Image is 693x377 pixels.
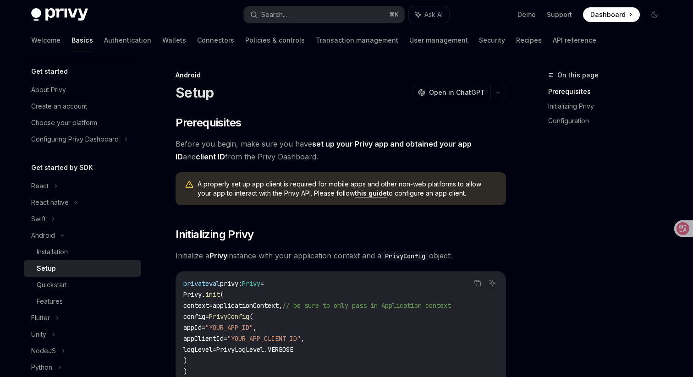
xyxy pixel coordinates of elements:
a: this guide [355,189,387,197]
div: About Privy [31,84,66,95]
strong: Privy [209,251,227,260]
div: Android [176,71,506,80]
a: Initializing Privy [548,99,669,114]
span: = [213,345,216,354]
span: = [224,334,227,343]
a: set up your Privy app and obtained your app ID [176,139,472,162]
span: context [183,301,209,310]
span: privy: [220,279,242,288]
span: = [260,279,264,288]
span: Initialize a instance with your application context and a object: [176,249,506,262]
a: Policies & controls [245,29,305,51]
a: Security [479,29,505,51]
span: ( [249,312,253,321]
span: appClientId [183,334,224,343]
span: Ask AI [424,10,443,19]
span: ) [183,367,187,376]
span: , [301,334,304,343]
button: Ask AI [486,277,498,289]
a: Authentication [104,29,151,51]
a: Connectors [197,29,234,51]
div: Unity [31,329,46,340]
a: Transaction management [316,29,398,51]
div: NodeJS [31,345,56,356]
span: On this page [557,70,599,81]
span: Initializing Privy [176,227,253,242]
button: Copy the contents from the code block [472,277,484,289]
span: Dashboard [590,10,626,19]
a: Prerequisites [548,84,669,99]
span: PrivyLogLevel.VERBOSE [216,345,293,354]
a: Setup [24,260,141,277]
a: Choose your platform [24,115,141,131]
span: Before you begin, make sure you have and from the Privy Dashboard. [176,137,506,163]
span: = [202,323,205,332]
span: config [183,312,205,321]
div: Choose your platform [31,117,97,128]
span: ( [220,290,224,299]
img: dark logo [31,8,88,21]
span: Open in ChatGPT [429,88,485,97]
div: Setup [37,263,56,274]
a: Features [24,293,141,310]
a: Demo [517,10,536,19]
a: Recipes [516,29,542,51]
span: appId [183,323,202,332]
a: API reference [553,29,596,51]
span: "YOUR_APP_CLIENT_ID" [227,334,301,343]
svg: Warning [185,180,194,190]
span: A properly set up app client is required for mobile apps and other non-web platforms to allow you... [198,180,497,198]
button: Ask AI [409,6,449,23]
div: Configuring Privy Dashboard [31,134,119,145]
div: Create an account [31,101,87,112]
span: init [205,290,220,299]
span: logLevel [183,345,213,354]
a: Dashboard [583,7,640,22]
span: , [253,323,257,332]
div: React native [31,197,69,208]
span: ⌘ K [389,11,399,18]
a: Support [547,10,572,19]
span: Prerequisites [176,115,241,130]
div: Search... [261,9,287,20]
button: Open in ChatGPT [412,85,490,100]
div: Quickstart [37,279,67,290]
h5: Get started [31,66,68,77]
code: PrivyConfig [381,251,429,261]
span: applicationContext, [213,301,282,310]
div: React [31,180,49,191]
div: Android [31,230,55,241]
span: = [209,301,213,310]
a: Installation [24,244,141,260]
span: ) [183,356,187,365]
span: PrivyConfig [209,312,249,321]
h5: Get started by SDK [31,162,93,173]
a: Create an account [24,98,141,115]
a: Basics [71,29,93,51]
a: About Privy [24,82,141,98]
span: Privy [242,279,260,288]
span: private [183,279,209,288]
a: Quickstart [24,277,141,293]
h1: Setup [176,84,214,101]
span: "YOUR_APP_ID" [205,323,253,332]
button: Search...⌘K [244,6,404,23]
button: Toggle dark mode [647,7,662,22]
span: val [209,279,220,288]
div: Features [37,296,63,307]
span: // be sure to only pass in Application context [282,301,451,310]
div: Installation [37,246,68,257]
a: Configuration [548,114,669,128]
div: Swift [31,213,46,224]
div: Flutter [31,312,50,323]
a: User management [409,29,468,51]
span: Privy. [183,290,205,299]
a: Wallets [162,29,186,51]
span: = [205,312,209,321]
a: Welcome [31,29,60,51]
div: Python [31,362,52,373]
a: client ID [196,152,225,162]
